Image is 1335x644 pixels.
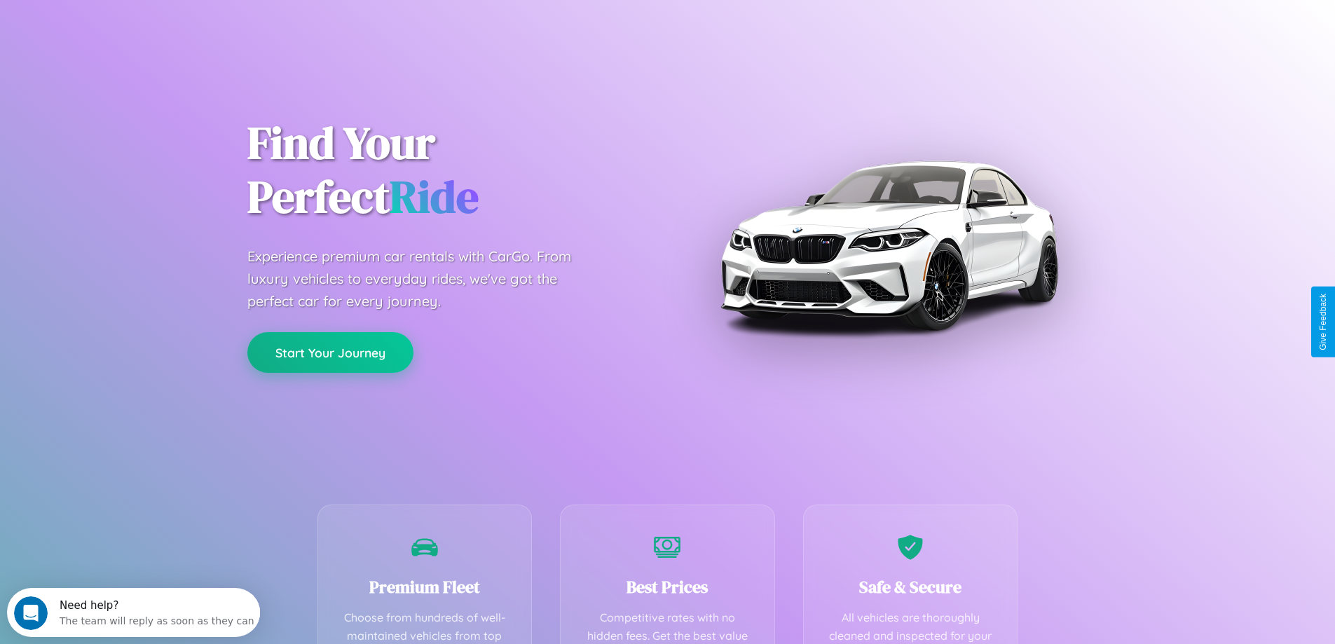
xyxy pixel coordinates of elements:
h3: Best Prices [582,575,753,598]
div: Open Intercom Messenger [6,6,261,44]
span: Ride [390,166,479,227]
iframe: Intercom live chat [14,596,48,630]
p: Experience premium car rentals with CarGo. From luxury vehicles to everyday rides, we've got the ... [247,245,598,313]
h3: Premium Fleet [339,575,511,598]
button: Start Your Journey [247,332,413,373]
div: Need help? [53,12,247,23]
img: Premium BMW car rental vehicle [713,70,1064,420]
h3: Safe & Secure [825,575,997,598]
h1: Find Your Perfect [247,116,647,224]
div: Give Feedback [1318,294,1328,350]
div: The team will reply as soon as they can [53,23,247,38]
iframe: Intercom live chat discovery launcher [7,588,260,637]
